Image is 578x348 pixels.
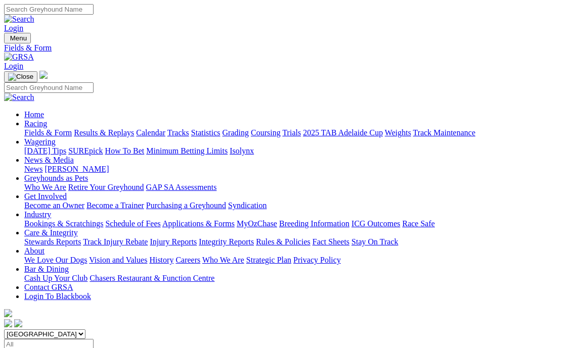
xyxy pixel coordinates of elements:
[24,119,47,128] a: Racing
[150,237,197,246] a: Injury Reports
[175,256,200,264] a: Careers
[89,256,147,264] a: Vision and Values
[4,319,12,327] img: facebook.svg
[68,146,103,155] a: SUREpick
[45,165,109,173] a: [PERSON_NAME]
[24,246,45,255] a: About
[230,146,254,155] a: Isolynx
[24,237,574,246] div: Care & Integrity
[24,283,73,291] a: Contact GRSA
[413,128,475,137] a: Track Maintenance
[167,128,189,137] a: Tracks
[4,71,37,82] button: Toggle navigation
[24,292,91,301] a: Login To Blackbook
[24,201,84,210] a: Become an Owner
[24,256,574,265] div: About
[149,256,173,264] a: History
[14,319,22,327] img: twitter.svg
[251,128,281,137] a: Coursing
[146,146,228,155] a: Minimum Betting Limits
[191,128,220,137] a: Statistics
[202,256,244,264] a: Who We Are
[86,201,144,210] a: Become a Trainer
[24,265,69,273] a: Bar & Dining
[293,256,341,264] a: Privacy Policy
[8,73,33,81] img: Close
[237,219,277,228] a: MyOzChase
[351,237,398,246] a: Stay On Track
[199,237,254,246] a: Integrity Reports
[385,128,411,137] a: Weights
[24,256,87,264] a: We Love Our Dogs
[10,34,27,42] span: Menu
[313,237,349,246] a: Fact Sheets
[24,274,574,283] div: Bar & Dining
[24,137,56,146] a: Wagering
[402,219,434,228] a: Race Safe
[105,219,160,228] a: Schedule of Fees
[4,62,23,70] a: Login
[39,71,48,79] img: logo-grsa-white.png
[24,156,74,164] a: News & Media
[24,183,574,192] div: Greyhounds as Pets
[223,128,249,137] a: Grading
[83,237,148,246] a: Track Injury Rebate
[146,201,226,210] a: Purchasing a Greyhound
[282,128,301,137] a: Trials
[68,183,144,191] a: Retire Your Greyhound
[105,146,145,155] a: How To Bet
[74,128,134,137] a: Results & Replays
[24,228,78,237] a: Care & Integrity
[24,128,72,137] a: Fields & Form
[24,219,574,228] div: Industry
[4,15,34,24] img: Search
[24,165,574,174] div: News & Media
[303,128,383,137] a: 2025 TAB Adelaide Cup
[24,210,51,219] a: Industry
[24,146,574,156] div: Wagering
[246,256,291,264] a: Strategic Plan
[24,165,42,173] a: News
[4,24,23,32] a: Login
[4,4,94,15] input: Search
[24,183,66,191] a: Who We Are
[24,237,81,246] a: Stewards Reports
[256,237,310,246] a: Rules & Policies
[4,53,34,62] img: GRSA
[24,110,44,119] a: Home
[279,219,349,228] a: Breeding Information
[146,183,217,191] a: GAP SA Assessments
[4,309,12,317] img: logo-grsa-white.png
[24,274,87,282] a: Cash Up Your Club
[351,219,400,228] a: ICG Outcomes
[162,219,235,228] a: Applications & Forms
[90,274,214,282] a: Chasers Restaurant & Function Centre
[136,128,165,137] a: Calendar
[24,201,574,210] div: Get Involved
[24,192,67,201] a: Get Involved
[24,219,103,228] a: Bookings & Scratchings
[4,43,574,53] a: Fields & Form
[24,146,66,155] a: [DATE] Tips
[4,82,94,93] input: Search
[228,201,266,210] a: Syndication
[4,33,31,43] button: Toggle navigation
[4,93,34,102] img: Search
[24,128,574,137] div: Racing
[24,174,88,182] a: Greyhounds as Pets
